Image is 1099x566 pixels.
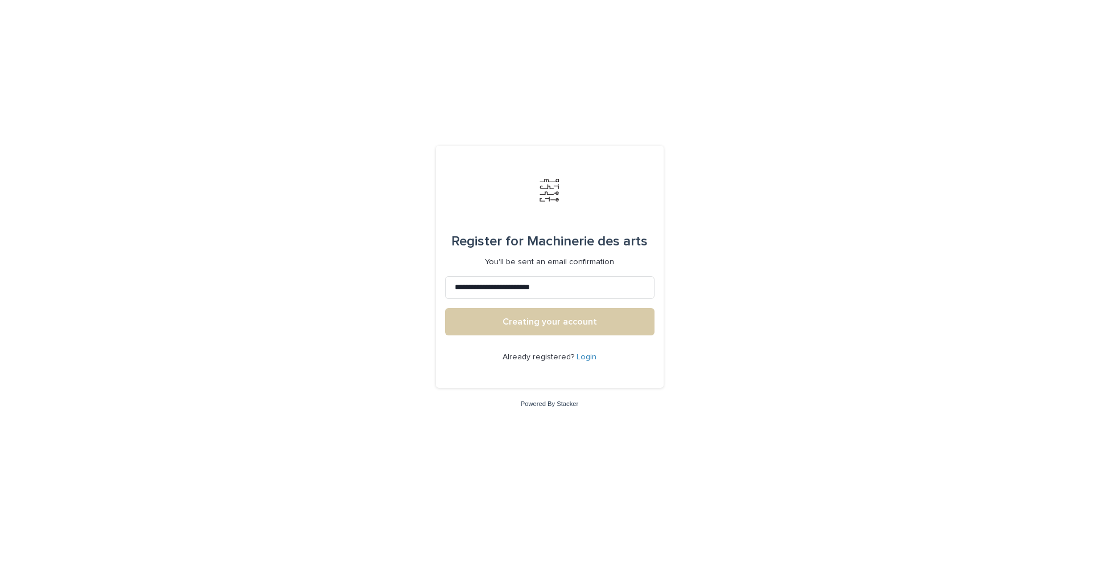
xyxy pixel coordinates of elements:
img: Jx8JiDZqSLW7pnA6nIo1 [533,173,567,207]
span: Creating your account [503,317,597,326]
button: Creating your account [445,308,655,335]
div: Machinerie des arts [451,225,648,257]
p: You'll be sent an email confirmation [485,257,614,267]
span: Already registered? [503,353,577,361]
span: Register for [451,235,524,248]
a: Login [577,353,596,361]
a: Powered By Stacker [521,400,578,407]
